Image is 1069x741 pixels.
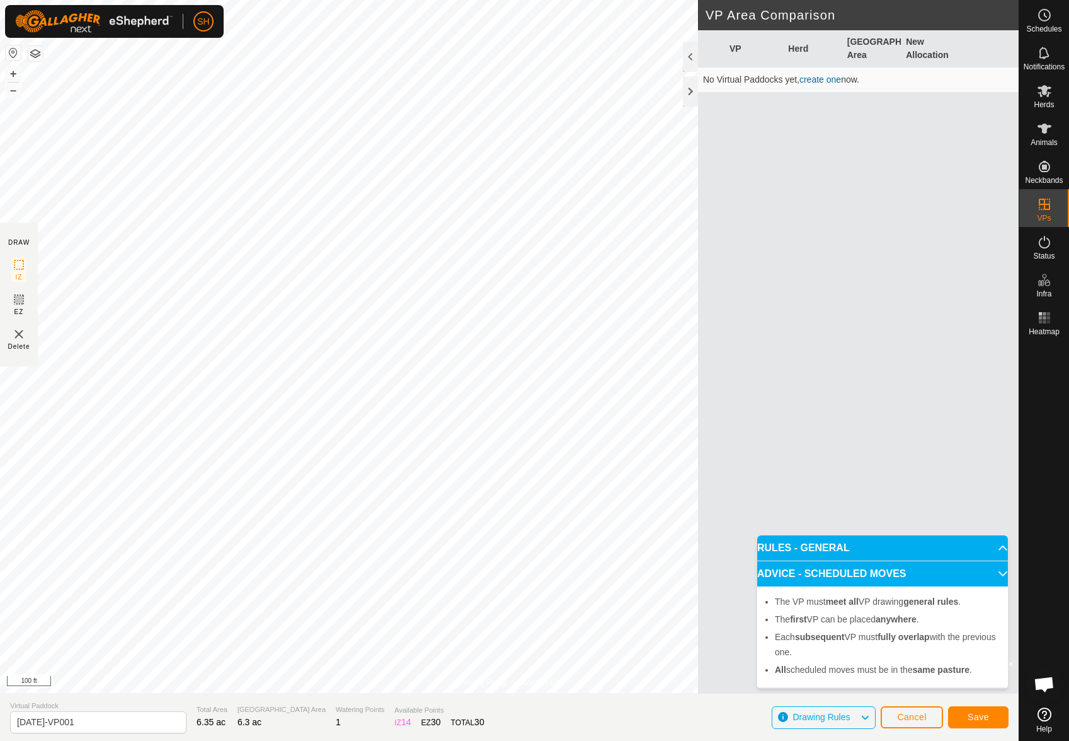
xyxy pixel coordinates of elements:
[14,307,24,317] span: EZ
[842,30,901,67] th: [GEOGRAPHIC_DATA] Area
[968,712,989,722] span: Save
[757,561,1008,586] p-accordion-header: ADVICE - SCHEDULED MOVES
[706,8,1019,23] h2: VP Area Comparison
[775,612,1000,627] li: The VP can be placed .
[1031,139,1058,146] span: Animals
[1034,101,1054,108] span: Herds
[757,543,850,553] span: RULES - GENERAL
[459,677,506,688] a: Privacy Policy
[757,586,1008,687] p-accordion-content: ADVICE - SCHEDULED MOVES
[876,614,917,624] b: anywhere
[28,46,43,61] button: Map Layers
[1036,725,1052,733] span: Help
[775,594,1000,609] li: The VP must VP drawing .
[336,717,341,727] span: 1
[877,632,929,642] b: fully overlap
[1036,290,1051,298] span: Infra
[757,535,1008,561] p-accordion-header: RULES - GENERAL
[913,665,969,675] b: same pasture
[792,712,850,722] span: Drawing Rules
[394,705,484,716] span: Available Points
[698,67,1019,93] td: No Virtual Paddocks yet, now.
[10,701,186,711] span: Virtual Paddock
[790,614,806,624] b: first
[15,10,173,33] img: Gallagher Logo
[897,712,927,722] span: Cancel
[11,327,26,342] img: VP
[6,45,21,61] button: Reset Map
[1026,665,1063,703] div: Open chat
[1033,252,1055,260] span: Status
[724,30,783,67] th: VP
[799,74,841,85] a: create one
[394,716,411,729] div: IZ
[1019,703,1069,738] a: Help
[8,342,30,351] span: Delete
[1029,328,1060,335] span: Heatmap
[1024,63,1065,71] span: Notifications
[6,83,21,98] button: –
[197,717,226,727] span: 6.35 ac
[421,716,441,729] div: EZ
[16,272,23,282] span: IZ
[1025,177,1063,184] span: Neckbands
[451,716,484,729] div: TOTAL
[903,597,958,607] b: general rules
[8,238,30,247] div: DRAW
[826,597,859,607] b: meet all
[948,706,1009,728] button: Save
[401,717,411,727] span: 14
[881,706,943,728] button: Cancel
[431,717,441,727] span: 30
[522,677,559,688] a: Contact Us
[775,629,1000,660] li: Each VP must with the previous one.
[901,30,959,67] th: New Allocation
[336,704,384,715] span: Watering Points
[197,15,209,28] span: SH
[795,632,845,642] b: subsequent
[474,717,484,727] span: 30
[775,665,786,675] b: All
[757,569,906,579] span: ADVICE - SCHEDULED MOVES
[783,30,842,67] th: Herd
[775,662,1000,677] li: scheduled moves must be in the .
[197,704,227,715] span: Total Area
[1037,214,1051,222] span: VPs
[237,704,326,715] span: [GEOGRAPHIC_DATA] Area
[237,717,261,727] span: 6.3 ac
[6,66,21,81] button: +
[1026,25,1061,33] span: Schedules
